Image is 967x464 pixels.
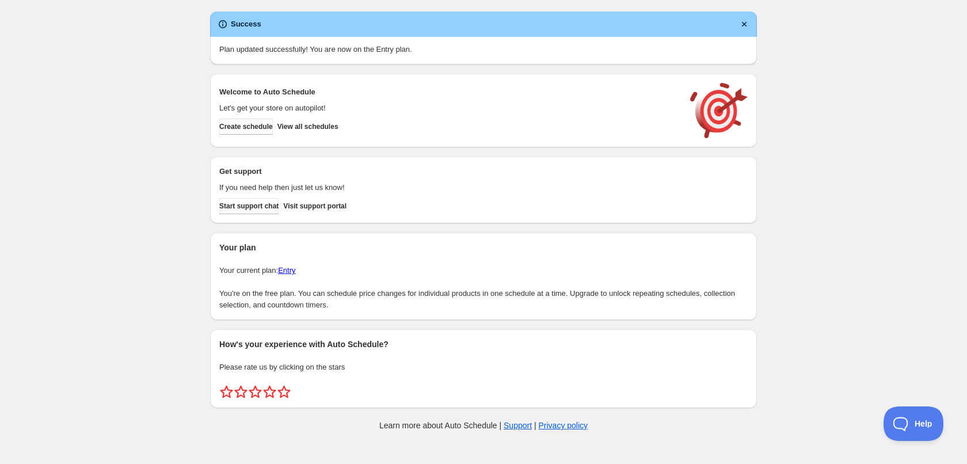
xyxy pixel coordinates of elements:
[219,201,279,211] span: Start support chat
[219,198,279,214] a: Start support chat
[219,166,679,177] h2: Get support
[219,362,748,373] p: Please rate us by clicking on the stars
[219,44,748,55] p: Plan updated successfully! You are now on the Entry plan.
[219,265,748,276] p: Your current plan:
[283,201,347,211] span: Visit support portal
[219,288,748,311] p: You're on the free plan. You can schedule price changes for individual products in one schedule a...
[539,421,588,430] a: Privacy policy
[219,119,273,135] button: Create schedule
[504,421,532,430] a: Support
[884,406,944,441] iframe: Help Scout Beacon - Open
[277,119,338,135] button: View all schedules
[736,16,752,32] button: Dismiss notification
[278,266,295,275] a: Entry
[283,198,347,214] a: Visit support portal
[219,86,679,98] h2: Welcome to Auto Schedule
[219,122,273,131] span: Create schedule
[231,18,261,30] h2: Success
[277,122,338,131] span: View all schedules
[219,182,679,193] p: If you need help then just let us know!
[219,339,748,350] h2: How's your experience with Auto Schedule?
[379,420,588,431] p: Learn more about Auto Schedule | |
[219,102,679,114] p: Let's get your store on autopilot!
[219,242,748,253] h2: Your plan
